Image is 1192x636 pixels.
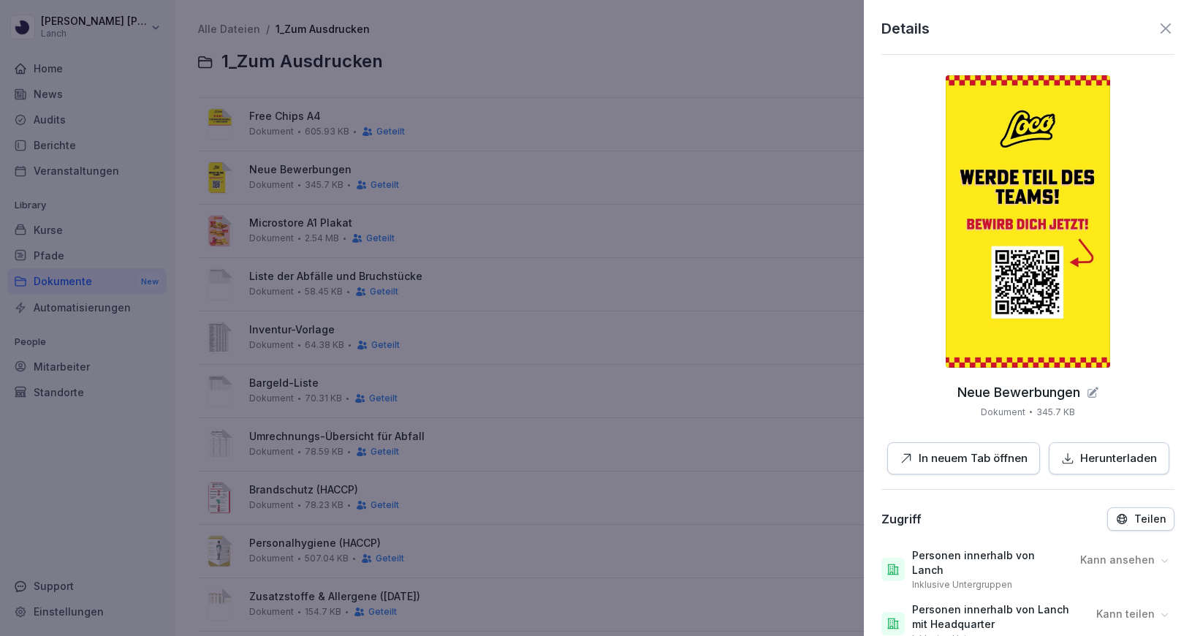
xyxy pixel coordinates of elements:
[1134,513,1166,525] p: Teilen
[1107,507,1174,531] button: Teilen
[957,385,1080,400] p: Neue Bewerbungen
[946,75,1110,368] img: thumbnail
[887,442,1040,475] button: In neuem Tab öffnen
[912,579,1012,591] p: Inklusive Untergruppen
[912,602,1085,632] p: Personen innerhalb von Lanch mit Headquarter
[919,450,1028,467] p: In neuem Tab öffnen
[1036,406,1075,419] p: 345.7 KB
[912,548,1068,578] p: Personen innerhalb von Lanch
[881,18,930,39] p: Details
[1080,553,1155,567] p: Kann ansehen
[881,512,922,526] div: Zugriff
[981,406,1025,419] p: Dokument
[1096,607,1155,621] p: Kann teilen
[1049,442,1169,475] button: Herunterladen
[1080,450,1157,467] p: Herunterladen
